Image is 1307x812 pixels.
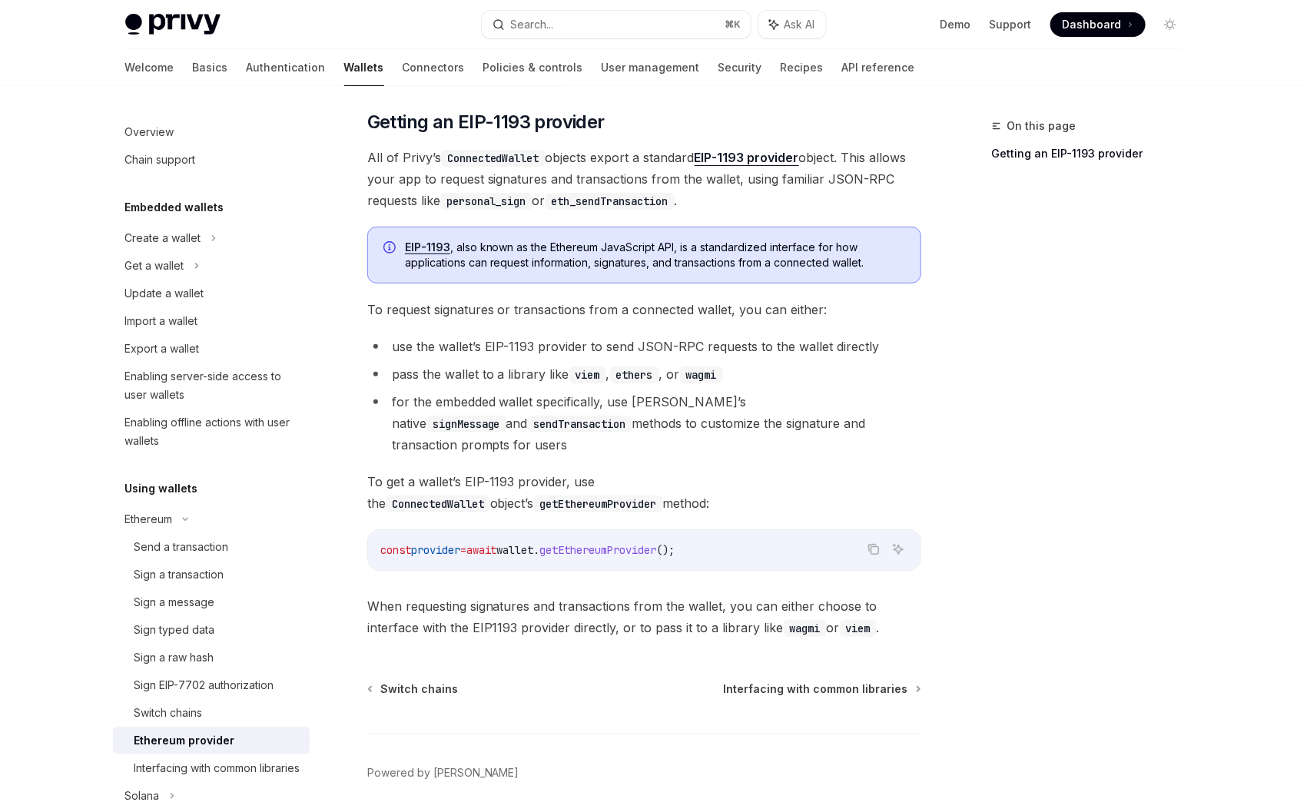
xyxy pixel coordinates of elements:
[125,123,174,141] div: Overview
[125,340,200,358] div: Export a wallet
[134,538,229,556] div: Send a transaction
[113,671,310,699] a: Sign EIP-7702 authorization
[724,681,908,697] span: Interfacing with common libraries
[247,49,326,86] a: Authentication
[113,561,310,588] a: Sign a transaction
[383,241,399,257] svg: Info
[940,17,971,32] a: Demo
[511,15,554,34] div: Search...
[125,49,174,86] a: Welcome
[1063,17,1122,32] span: Dashboard
[380,681,458,697] span: Switch chains
[367,471,921,514] span: To get a wallet’s EIP-1193 provider, use the object’s method:
[781,49,824,86] a: Recipes
[125,198,224,217] h5: Embedded wallets
[1007,117,1076,135] span: On this page
[482,11,751,38] button: Search...⌘K
[405,240,450,254] a: EIP-1193
[125,413,300,450] div: Enabling offline actions with user wallets
[113,409,310,455] a: Enabling offline actions with user wallets
[528,416,632,433] code: sendTransaction
[864,539,884,559] button: Copy the contents from the code block
[125,14,221,35] img: light logo
[113,588,310,616] a: Sign a message
[125,510,173,529] div: Ethereum
[367,110,605,134] span: Getting an EIP-1193 provider
[125,229,201,247] div: Create a wallet
[758,11,826,38] button: Ask AI
[367,336,921,357] li: use the wallet’s EIP-1193 provider to send JSON-RPC requests to the wallet directly
[990,17,1032,32] a: Support
[113,146,310,174] a: Chain support
[134,593,215,611] div: Sign a message
[125,312,198,330] div: Import a wallet
[113,699,310,727] a: Switch chains
[113,307,310,335] a: Import a wallet
[125,151,196,169] div: Chain support
[134,565,224,584] div: Sign a transaction
[113,280,310,307] a: Update a wallet
[784,620,827,637] code: wagmi
[460,543,466,557] span: =
[724,681,920,697] a: Interfacing with common libraries
[134,759,300,777] div: Interfacing with common libraries
[610,366,659,383] code: ethers
[695,150,799,166] a: EIP-1193 provider
[680,366,723,383] code: wagmi
[534,543,540,557] span: .
[125,479,198,498] h5: Using wallets
[426,416,506,433] code: signMessage
[403,49,465,86] a: Connectors
[386,495,490,512] code: ConnectedWallet
[888,539,908,559] button: Ask AI
[113,727,310,754] a: Ethereum provider
[113,363,310,409] a: Enabling server-side access to user wallets
[367,595,921,638] span: When requesting signatures and transactions from the wallet, you can either choose to interface w...
[534,495,663,512] code: getEthereumProvider
[125,257,184,275] div: Get a wallet
[369,681,458,697] a: Switch chains
[134,621,215,639] div: Sign typed data
[113,118,310,146] a: Overview
[113,616,310,644] a: Sign typed data
[441,150,546,167] code: ConnectedWallet
[411,543,460,557] span: provider
[725,18,741,31] span: ⌘ K
[134,704,203,722] div: Switch chains
[113,335,310,363] a: Export a wallet
[718,49,762,86] a: Security
[842,49,915,86] a: API reference
[134,731,235,750] div: Ethereum provider
[367,147,921,211] span: All of Privy’s objects export a standard object. This allows your app to request signatures and t...
[125,367,300,404] div: Enabling server-side access to user wallets
[113,754,310,782] a: Interfacing with common libraries
[546,193,675,210] code: eth_sendTransaction
[367,765,519,781] a: Powered by [PERSON_NAME]
[367,391,921,456] li: for the embedded wallet specifically, use [PERSON_NAME]’s native and methods to customize the sig...
[134,648,214,667] div: Sign a raw hash
[466,543,497,557] span: await
[1158,12,1183,37] button: Toggle dark mode
[193,49,228,86] a: Basics
[497,543,534,557] span: wallet
[785,17,815,32] span: Ask AI
[125,787,160,805] div: Solana
[367,299,921,320] span: To request signatures or transactions from a connected wallet, you can either:
[134,676,274,694] div: Sign EIP-7702 authorization
[125,284,204,303] div: Update a wallet
[367,363,921,385] li: pass the wallet to a library like , , or
[440,193,532,210] code: personal_sign
[602,49,700,86] a: User management
[113,533,310,561] a: Send a transaction
[992,141,1195,166] a: Getting an EIP-1193 provider
[657,543,675,557] span: ();
[1050,12,1146,37] a: Dashboard
[344,49,384,86] a: Wallets
[540,543,657,557] span: getEthereumProvider
[405,240,905,270] span: , also known as the Ethereum JavaScript API, is a standardized interface for how applications can...
[840,620,877,637] code: viem
[380,543,411,557] span: const
[483,49,583,86] a: Policies & controls
[569,366,606,383] code: viem
[113,644,310,671] a: Sign a raw hash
